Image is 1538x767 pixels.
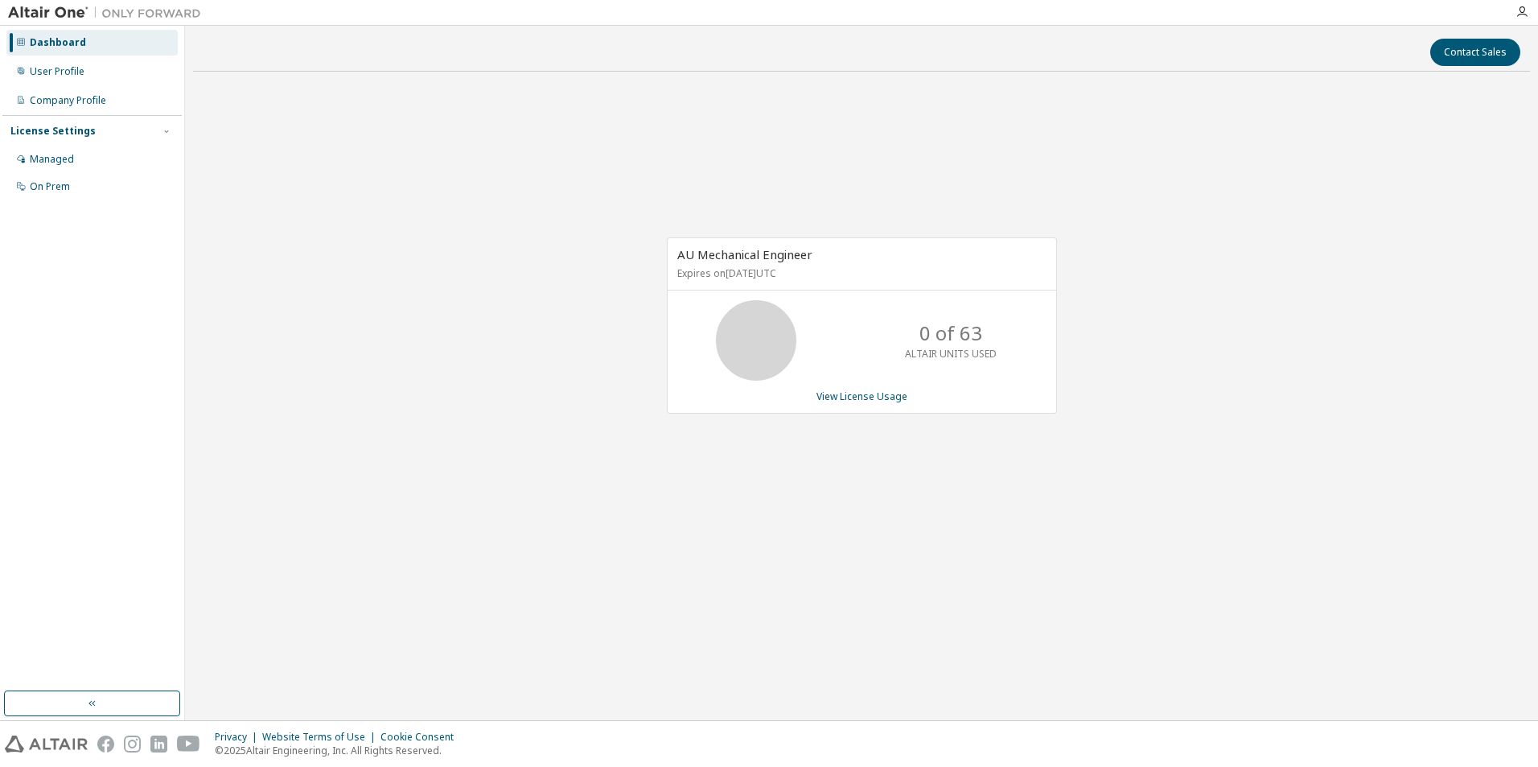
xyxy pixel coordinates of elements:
[97,736,114,753] img: facebook.svg
[124,736,141,753] img: instagram.svg
[177,736,200,753] img: youtube.svg
[30,65,84,78] div: User Profile
[10,125,96,138] div: License Settings
[30,36,86,49] div: Dashboard
[30,180,70,193] div: On Prem
[677,266,1042,280] p: Expires on [DATE] UTC
[8,5,209,21] img: Altair One
[215,744,463,757] p: © 2025 Altair Engineering, Inc. All Rights Reserved.
[677,246,812,262] span: AU Mechanical Engineer
[215,731,262,744] div: Privacy
[380,731,463,744] div: Cookie Consent
[1430,39,1520,66] button: Contact Sales
[262,731,380,744] div: Website Terms of Use
[905,347,997,361] p: ALTAIR UNITS USED
[30,94,106,107] div: Company Profile
[5,736,88,753] img: altair_logo.svg
[816,390,907,403] a: View License Usage
[30,153,74,166] div: Managed
[150,736,167,753] img: linkedin.svg
[919,320,982,347] p: 0 of 63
